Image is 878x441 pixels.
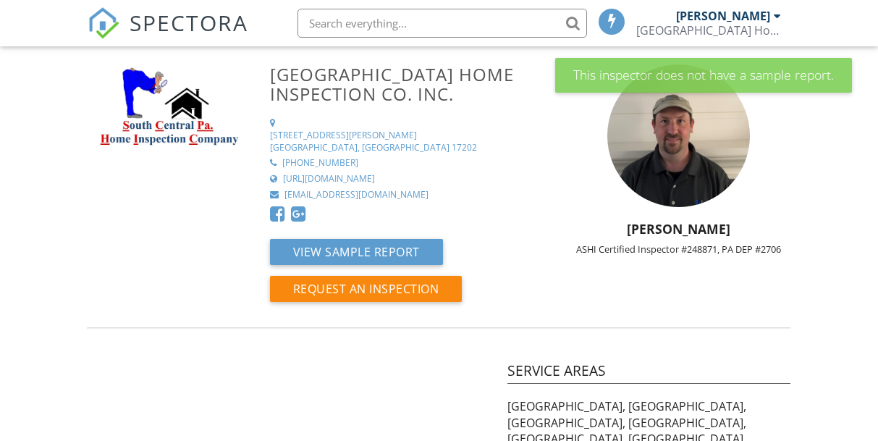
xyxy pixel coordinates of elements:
[270,285,463,301] a: Request An Inspection
[270,117,550,154] a: [STREET_ADDRESS][PERSON_NAME] [GEOGRAPHIC_DATA], [GEOGRAPHIC_DATA] 17202
[270,276,463,302] button: Request An Inspection
[284,189,429,201] div: [EMAIL_ADDRESS][DOMAIN_NAME]
[270,142,477,154] div: [GEOGRAPHIC_DATA], [GEOGRAPHIC_DATA] 17202
[88,20,248,50] a: SPECTORA
[559,222,798,236] h5: [PERSON_NAME]
[88,64,248,148] img: SCPA_Logo.jpg
[88,7,119,39] img: The Best Home Inspection Software - Spectora
[607,64,750,207] img: new_spectora_pic_2.jpeg
[559,243,798,255] div: ASHI Certified Inspector #248871, PA DEP #2706
[636,23,781,38] div: South Central PA Home Inspection Co. Inc.
[270,173,550,185] a: [URL][DOMAIN_NAME]
[270,189,550,201] a: [EMAIL_ADDRESS][DOMAIN_NAME]
[676,9,770,23] div: [PERSON_NAME]
[270,248,443,264] a: View Sample Report
[130,7,248,38] span: SPECTORA
[283,173,375,185] div: [URL][DOMAIN_NAME]
[555,58,852,93] div: This inspector does not have a sample report.
[270,239,443,265] button: View Sample Report
[270,157,550,169] a: [PHONE_NUMBER]
[507,361,790,385] h4: Service Areas
[270,64,550,104] h3: [GEOGRAPHIC_DATA] Home Inspection Co. Inc.
[297,9,587,38] input: Search everything...
[270,130,417,142] div: [STREET_ADDRESS][PERSON_NAME]
[282,157,358,169] div: [PHONE_NUMBER]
